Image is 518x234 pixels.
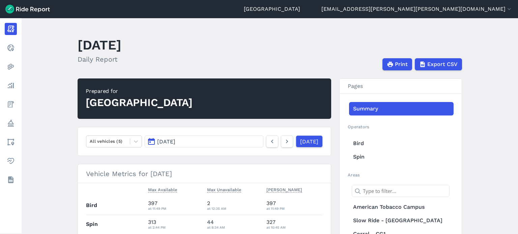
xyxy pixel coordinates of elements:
a: Slow Ride - [GEOGRAPHIC_DATA] [349,214,454,227]
h3: Pages [340,79,462,94]
input: Type to filter... [352,185,450,197]
div: Prepared for [86,87,193,95]
div: at 11:49 PM [266,205,323,211]
th: Spin [86,215,145,233]
button: [PERSON_NAME] [266,186,302,194]
span: [PERSON_NAME] [266,186,302,193]
div: 397 [148,199,202,211]
a: Fees [5,98,17,110]
span: Max Unavailable [207,186,241,193]
span: Export CSV [427,60,458,68]
a: Health [5,155,17,167]
span: Print [395,60,408,68]
button: Print [382,58,412,70]
div: 397 [266,199,323,211]
img: Ride Report [5,5,50,13]
div: 44 [207,218,261,230]
h2: Operators [348,124,454,130]
span: [DATE] [157,138,175,145]
a: Summary [349,102,454,115]
span: Max Available [148,186,177,193]
a: Report [5,23,17,35]
button: Export CSV [415,58,462,70]
h1: [DATE] [78,36,121,54]
div: 327 [266,218,323,230]
a: Spin [349,150,454,164]
a: Heatmaps [5,61,17,73]
a: Areas [5,136,17,148]
div: at 12:35 AM [207,205,261,211]
h3: Vehicle Metrics for [DATE] [78,164,331,183]
div: 313 [148,218,202,230]
a: Datasets [5,174,17,186]
div: at 8:34 AM [207,224,261,230]
th: Bird [86,196,145,215]
a: American Tobacco Campus [349,200,454,214]
a: Policy [5,117,17,129]
a: [GEOGRAPHIC_DATA] [244,5,300,13]
div: at 10:45 AM [266,224,323,230]
h2: Daily Report [78,54,121,64]
a: Analyze [5,79,17,92]
a: [DATE] [296,135,323,147]
button: Max Available [148,186,177,194]
a: Bird [349,137,454,150]
a: Realtime [5,42,17,54]
div: [GEOGRAPHIC_DATA] [86,95,193,110]
div: at 11:49 PM [148,205,202,211]
button: [EMAIL_ADDRESS][PERSON_NAME][PERSON_NAME][DOMAIN_NAME] [321,5,513,13]
button: [DATE] [145,135,263,147]
div: 2 [207,199,261,211]
div: at 2:44 PM [148,224,202,230]
button: Max Unavailable [207,186,241,194]
h2: Areas [348,172,454,178]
